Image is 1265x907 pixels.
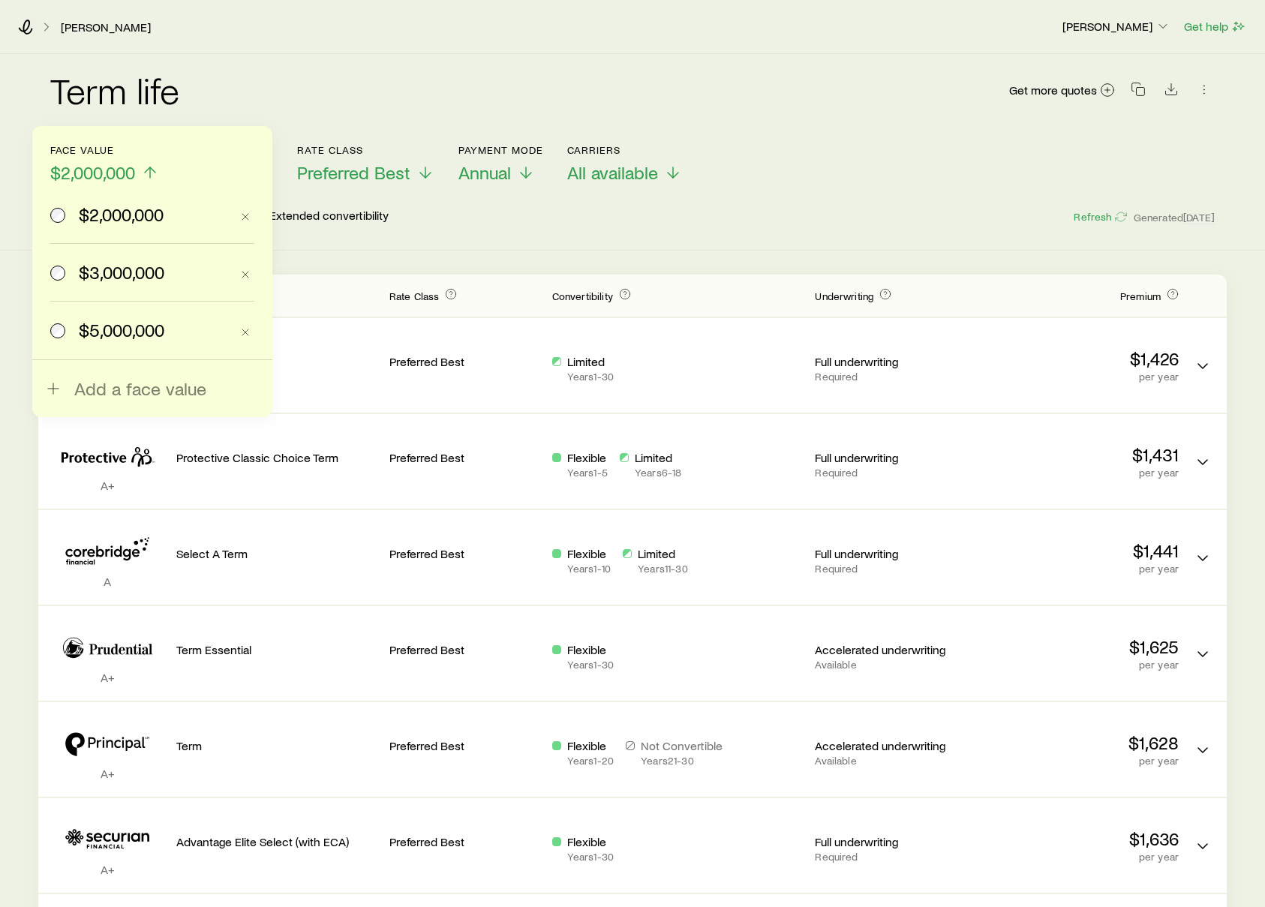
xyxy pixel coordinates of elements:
[1183,211,1215,224] span: [DATE]
[50,574,164,589] p: A
[50,162,135,183] span: $2,000,000
[176,834,377,849] p: Advantage Elite Select (with ECA)
[567,371,614,383] p: Years 1 - 30
[50,144,159,184] button: Face value$2,000,000
[1120,290,1161,302] span: Premium
[567,659,614,671] p: Years 1 - 30
[815,738,966,753] p: Accelerated underwriting
[567,162,658,183] span: All available
[389,738,540,753] p: Preferred Best
[978,828,1179,849] p: $1,636
[815,563,966,575] p: Required
[635,467,681,479] p: Years 6 - 18
[567,755,614,767] p: Years 1 - 20
[176,354,377,369] p: OPTerm
[815,354,966,369] p: Full underwriting
[389,450,540,465] p: Preferred Best
[567,354,614,369] p: Limited
[978,348,1179,369] p: $1,426
[50,144,159,156] p: Face value
[1183,18,1247,35] button: Get help
[978,540,1179,561] p: $1,441
[1009,84,1097,96] span: Get more quotes
[978,659,1179,671] p: per year
[1062,19,1170,34] p: [PERSON_NAME]
[458,144,543,184] button: Payment ModeAnnual
[978,371,1179,383] p: per year
[50,862,164,877] p: A+
[978,732,1179,753] p: $1,628
[978,467,1179,479] p: per year
[815,755,966,767] p: Available
[389,290,440,302] span: Rate Class
[176,546,377,561] p: Select A Term
[389,834,540,849] p: Preferred Best
[458,144,543,156] p: Payment Mode
[567,563,611,575] p: Years 1 - 10
[1134,211,1215,224] span: Generated
[269,208,389,226] p: Extended convertibility
[815,659,966,671] p: Available
[567,144,682,156] p: Carriers
[567,738,614,753] p: Flexible
[1073,210,1127,224] button: Refresh
[1062,18,1171,36] button: [PERSON_NAME]
[567,851,614,863] p: Years 1 - 30
[50,766,164,781] p: A+
[815,851,966,863] p: Required
[50,72,179,108] h2: Term life
[978,755,1179,767] p: per year
[567,546,611,561] p: Flexible
[638,563,688,575] p: Years 11 - 30
[176,738,377,753] p: Term
[567,642,614,657] p: Flexible
[50,478,164,493] p: A+
[815,290,873,302] span: Underwriting
[978,636,1179,657] p: $1,625
[815,450,966,465] p: Full underwriting
[297,144,434,184] button: Rate ClassPreferred Best
[567,467,608,479] p: Years 1 - 5
[978,563,1179,575] p: per year
[176,642,377,657] p: Term Essential
[815,467,966,479] p: Required
[458,162,511,183] span: Annual
[50,670,164,685] p: A+
[567,450,608,465] p: Flexible
[978,444,1179,465] p: $1,431
[60,20,152,35] a: [PERSON_NAME]
[297,162,410,183] span: Preferred Best
[1161,85,1182,99] a: Download CSV
[815,371,966,383] p: Required
[1008,82,1116,99] a: Get more quotes
[389,546,540,561] p: Preferred Best
[635,450,681,465] p: Limited
[815,834,966,849] p: Full underwriting
[297,144,434,156] p: Rate Class
[638,546,688,561] p: Limited
[389,354,540,369] p: Preferred Best
[389,642,540,657] p: Preferred Best
[567,834,614,849] p: Flexible
[552,290,613,302] span: Convertibility
[641,738,723,753] p: Not Convertible
[176,450,377,465] p: Protective Classic Choice Term
[978,851,1179,863] p: per year
[567,144,682,184] button: CarriersAll available
[815,546,966,561] p: Full underwriting
[641,755,723,767] p: Years 21 - 30
[815,642,966,657] p: Accelerated underwriting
